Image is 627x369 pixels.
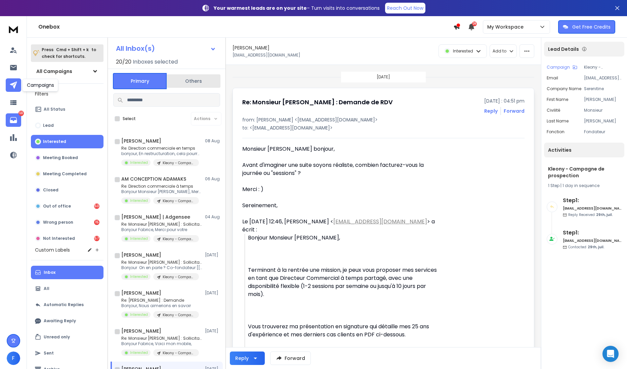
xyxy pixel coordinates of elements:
h6: [EMAIL_ADDRESS][DOMAIN_NAME] [563,206,622,211]
h3: Filters [31,89,103,99]
p: Kleony - Campagne de prospection [163,274,195,280]
p: Interested [130,350,148,355]
h1: [PERSON_NAME] [121,252,161,258]
img: logo [7,23,20,35]
p: [DATE] [205,252,220,258]
p: Kleony - Campagne de prospection [163,160,195,165]
p: [EMAIL_ADDRESS][DOMAIN_NAME] [584,75,622,81]
p: [DATE] : 04:51 pm [484,98,525,104]
p: Meeting Completed [43,171,87,177]
p: Interested [43,139,66,144]
div: 57 [94,236,99,241]
label: Select [123,116,136,121]
a: 122 [7,113,20,127]
p: Contacted [568,245,604,250]
p: Re: Direction commerciale à temps [121,184,202,189]
button: Meeting Completed [31,167,103,181]
p: Re: Monsieur [PERSON_NAME] : Sollicitation [121,222,202,227]
p: [EMAIL_ADDRESS][DOMAIN_NAME] [233,52,300,58]
button: Unread only [31,330,103,344]
p: Interested [130,160,148,165]
button: Lead [31,119,103,132]
p: Bonjour Fabrice, Voici mon mobile, [121,341,202,346]
p: Kleony - Campagne de prospection [584,65,622,70]
h3: Inboxes selected [133,58,178,66]
button: Reply [230,352,265,365]
p: to: <[EMAIL_ADDRESS][DOMAIN_NAME]> [242,124,525,131]
strong: Your warmest leads are on your site [214,5,307,11]
button: Campaign [547,65,577,70]
p: 122 [18,111,24,116]
h1: Re: Monsieur [PERSON_NAME] : Demande de RDV [242,98,393,107]
h1: [PERSON_NAME] [121,138,161,144]
div: Campaigns [23,79,58,91]
p: Monsieur [584,108,622,113]
button: Not Interested57 [31,232,103,245]
p: 08 Aug [205,138,220,144]
p: Add to [493,48,506,54]
a: [EMAIL_ADDRESS][DOMAIN_NAME] [333,218,427,225]
span: 29th, juil. [596,212,613,217]
span: 1 Step [548,183,559,188]
p: Awaiting Reply [44,318,76,324]
p: Out of office [43,204,71,209]
p: Interested [453,48,473,54]
p: Wrong person [43,220,73,225]
h1: All Campaigns [36,68,72,75]
p: [DATE] [377,74,390,80]
button: Wrong person15 [31,216,103,229]
p: My Workspace [487,24,526,30]
div: Le [DATE] 12:46, [PERSON_NAME] < > a écrit : [242,218,438,234]
p: Kleony - Campagne de prospection [163,198,195,204]
p: Bonjour On en parle ? Co-fondateur [[URL][DOMAIN_NAME][DOMAIN_NAME] HaddadCo-fondateur M: 06 27 [121,265,202,270]
button: Primary [113,73,167,89]
h1: Kleony - Campagne de prospection [548,165,620,179]
p: Fonction [547,129,565,135]
p: All [44,286,49,291]
div: Reply [235,355,249,362]
button: F [7,352,20,365]
p: Re: Monsieur [PERSON_NAME] : Sollicitation [121,336,202,341]
h1: [PERSON_NAME] [233,44,269,51]
button: Closed [31,183,103,197]
p: Get Free Credits [572,24,611,30]
p: Unread only [44,334,70,340]
p: bonjour, En restructuration, cela pourrait [121,151,202,156]
p: Interested [130,274,148,279]
p: All Status [44,107,65,112]
button: Forward [270,352,311,365]
button: Out of office50 [31,199,103,213]
p: First Name [547,97,568,102]
p: Kleony - Campagne de prospection [163,236,195,242]
div: Monsieur [PERSON_NAME] bonjour, [242,145,438,210]
span: 1 day in sequence [562,183,599,188]
p: 04 Aug [205,214,220,220]
p: from: [PERSON_NAME] <[EMAIL_ADDRESS][DOMAIN_NAME]> [242,116,525,123]
div: Activities [544,143,624,157]
p: Inbox [44,270,55,275]
button: Others [167,74,220,88]
h1: [PERSON_NAME] [121,290,161,296]
h6: Step 1 : [563,196,622,205]
p: Company Name [547,86,581,91]
p: Fondateur [584,129,622,135]
h6: Step 1 : [563,229,622,237]
a: Reach Out Now [385,3,425,13]
button: All [31,282,103,295]
button: Sent [31,346,103,360]
h1: AM CONCEPTION ADAMAKS [121,176,186,182]
div: Merci : ) [242,185,438,193]
button: Automatic Replies [31,298,103,311]
div: 50 [94,204,99,209]
div: Open Intercom Messenger [602,346,619,362]
p: [PERSON_NAME] [584,118,622,124]
button: Inbox [31,266,103,279]
div: Avant d'imaginer une suite soyons réaliste, combien facturez-vous la journée ou "sessions" ? [242,161,438,177]
p: Bonjour Fabrice, Merci pour votre [121,227,202,232]
p: Reach Out Now [387,5,423,11]
p: – Turn visits into conversations [214,5,380,11]
span: 26 [472,22,477,26]
p: Not Interested [43,236,75,241]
